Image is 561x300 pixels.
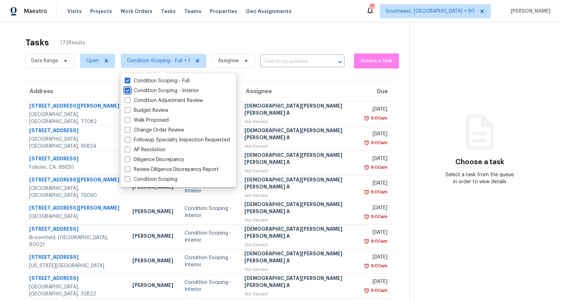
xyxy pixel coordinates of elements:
[244,266,355,273] div: Not Started
[244,152,355,167] div: [DEMOGRAPHIC_DATA][PERSON_NAME] [PERSON_NAME] A
[29,225,121,234] div: [STREET_ADDRESS]
[29,164,121,171] div: Folsom, CA, 95630
[29,136,121,150] div: [GEOGRAPHIC_DATA], [GEOGRAPHIC_DATA], 95824
[29,283,121,298] div: [GEOGRAPHIC_DATA], [GEOGRAPHIC_DATA], 32822
[354,53,399,69] button: Create a Task
[364,139,369,146] img: Overdue Alarm Icon
[127,57,190,64] span: Condition Scoping - Full + 1
[29,185,121,199] div: [GEOGRAPHIC_DATA], [GEOGRAPHIC_DATA], 75090
[25,39,49,46] h2: Tasks
[29,176,121,185] div: [STREET_ADDRESS][PERSON_NAME]
[366,155,387,164] div: [DATE]
[125,107,168,114] label: Budget Review
[244,241,355,248] div: Not Started
[244,225,355,241] div: [DEMOGRAPHIC_DATA][PERSON_NAME] [PERSON_NAME] A
[29,213,121,220] div: [GEOGRAPHIC_DATA]
[185,230,233,244] div: Condition Scoping - Interior
[366,106,387,115] div: [DATE]
[60,39,85,46] span: 172 Results
[366,204,387,213] div: [DATE]
[244,102,355,118] div: [DEMOGRAPHIC_DATA][PERSON_NAME] [PERSON_NAME] A
[125,166,219,173] label: Review Diligence Discrepancy Report
[132,208,173,217] div: [PERSON_NAME]
[369,189,387,196] div: 9:00am
[357,57,395,65] span: Create a Task
[185,180,233,194] div: Condition Scoping - Interior
[125,97,203,104] label: Condition Adjustment Review
[23,82,127,101] th: Address
[120,8,152,15] span: Work Orders
[366,229,387,238] div: [DATE]
[244,291,355,298] div: Not Started
[260,56,325,67] input: Search by address
[125,176,177,183] label: Condition Scoping
[445,171,515,185] div: Select a task from the queue in order to view details
[161,9,176,14] span: Tasks
[369,262,387,269] div: 9:00am
[125,156,184,163] label: Diligence Discrepancy
[364,213,369,220] img: Overdue Alarm Icon
[369,213,387,220] div: 9:00am
[369,238,387,245] div: 9:00am
[29,234,121,248] div: Broomfield, [GEOGRAPHIC_DATA], 80021
[210,8,237,15] span: Properties
[244,118,355,125] div: Not Started
[132,282,173,291] div: [PERSON_NAME]
[366,180,387,189] div: [DATE]
[90,8,112,15] span: Projects
[67,8,82,15] span: Visits
[29,102,121,111] div: [STREET_ADDRESS][PERSON_NAME]
[369,139,387,146] div: 9:00am
[244,176,355,192] div: [DEMOGRAPHIC_DATA][PERSON_NAME] [PERSON_NAME] A
[31,57,58,64] span: Date Range
[508,8,550,15] span: [PERSON_NAME]
[125,87,199,94] label: Condition Scoping - Interior
[369,164,387,171] div: 9:00am
[132,232,173,241] div: [PERSON_NAME]
[455,159,504,166] h3: Choose a task
[125,117,169,124] label: Walk Proposed
[29,262,121,269] div: [US_STATE][GEOGRAPHIC_DATA]
[244,275,355,291] div: [DEMOGRAPHIC_DATA][PERSON_NAME] [PERSON_NAME] A
[335,57,345,67] button: Open
[244,143,355,150] div: Not Started
[132,183,173,192] div: [PERSON_NAME]
[369,4,374,11] div: 866
[29,127,121,136] div: [STREET_ADDRESS]
[244,217,355,224] div: Not Started
[185,254,233,268] div: Condition Scoping - Interior
[366,130,387,139] div: [DATE]
[86,57,99,64] span: Open
[369,115,387,122] div: 9:00am
[369,287,387,294] div: 9:00am
[29,204,121,213] div: [STREET_ADDRESS][PERSON_NAME]
[218,57,239,64] span: Assignee
[29,254,121,262] div: [STREET_ADDRESS]
[132,257,173,266] div: [PERSON_NAME]
[364,115,369,122] img: Overdue Alarm Icon
[244,167,355,174] div: Not Started
[244,250,355,266] div: [DEMOGRAPHIC_DATA][PERSON_NAME] [PERSON_NAME] A
[185,279,233,293] div: Condition Scoping - Interior
[125,127,184,134] label: Change Order Review
[125,136,230,143] label: Followup Specialty Inspection Requested
[29,155,121,164] div: [STREET_ADDRESS]
[386,8,475,15] span: Southwest, [GEOGRAPHIC_DATA] + 60
[125,146,166,153] label: AP Resolution
[366,254,387,262] div: [DATE]
[364,262,369,269] img: Overdue Alarm Icon
[364,189,369,196] img: Overdue Alarm Icon
[364,164,369,171] img: Overdue Alarm Icon
[364,238,369,245] img: Overdue Alarm Icon
[29,111,121,125] div: [GEOGRAPHIC_DATA], [GEOGRAPHIC_DATA], 77082
[125,77,189,84] label: Condition Scoping - Full
[366,278,387,287] div: [DATE]
[246,8,292,15] span: Geo Assignments
[29,275,121,283] div: [STREET_ADDRESS]
[360,82,398,101] th: Due
[185,205,233,219] div: Condition Scoping - Interior
[364,287,369,294] img: Overdue Alarm Icon
[184,8,201,15] span: Teams
[244,127,355,143] div: [DEMOGRAPHIC_DATA][PERSON_NAME] [PERSON_NAME] A
[244,192,355,199] div: Not Started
